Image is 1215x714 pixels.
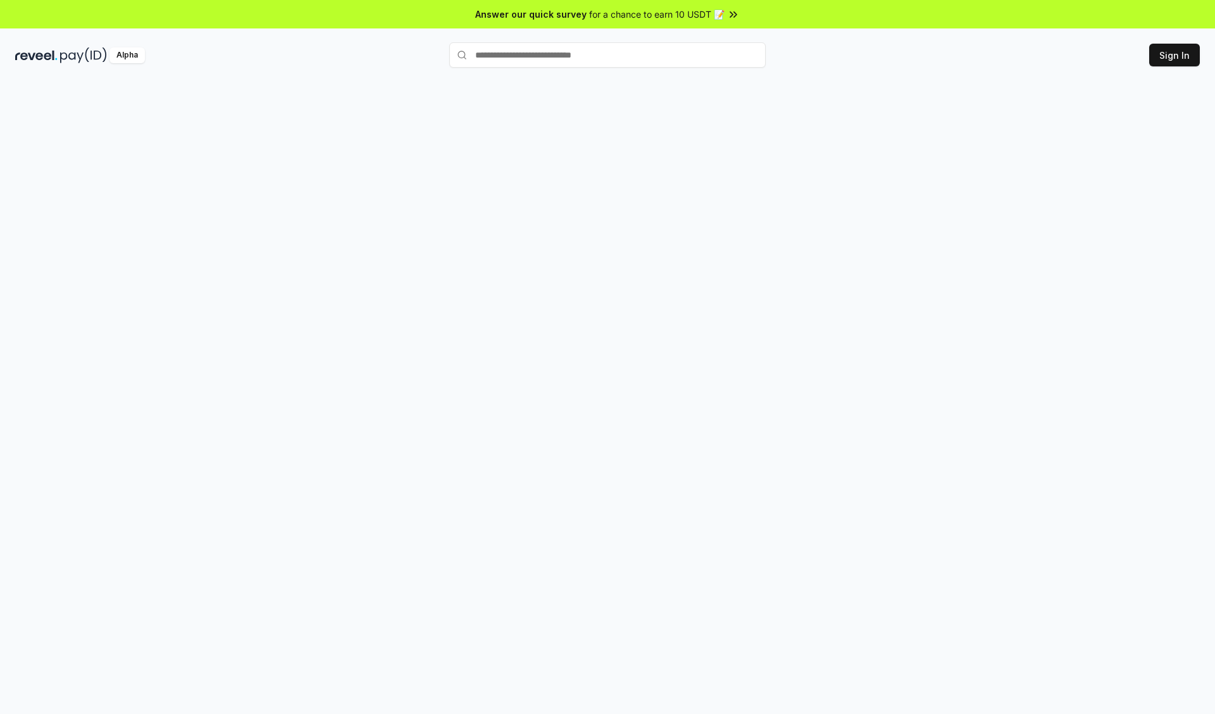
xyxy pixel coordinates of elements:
div: Alpha [109,47,145,63]
span: for a chance to earn 10 USDT 📝 [589,8,725,21]
span: Answer our quick survey [475,8,587,21]
img: reveel_dark [15,47,58,63]
button: Sign In [1149,44,1200,66]
img: pay_id [60,47,107,63]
